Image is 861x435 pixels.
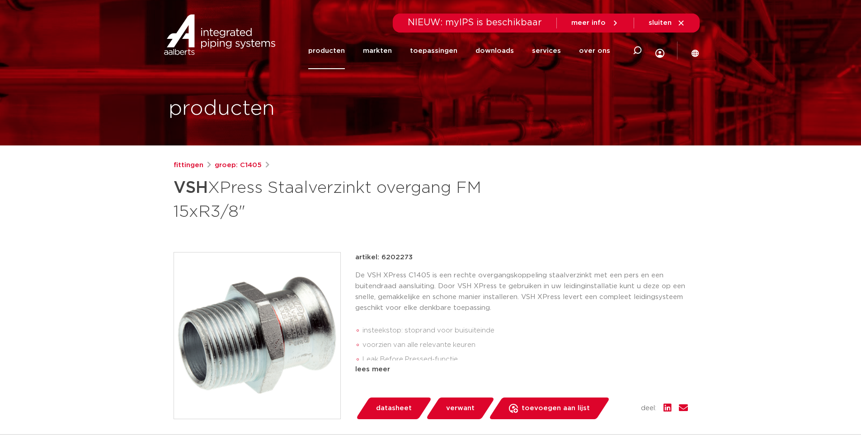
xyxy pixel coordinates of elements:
[649,19,685,27] a: sluiten
[649,19,672,26] span: sluiten
[174,253,340,419] img: Product Image for VSH XPress Staalverzinkt overgang FM 15xR3/8"
[355,252,413,263] p: artikel: 6202273
[355,398,432,419] a: datasheet
[169,94,275,123] h1: producten
[355,270,688,313] p: De VSH XPress C1405 is een rechte overgangskoppeling staalverzinkt met een pers en een buitendraa...
[475,33,514,69] a: downloads
[522,401,590,416] span: toevoegen aan lijst
[308,33,345,69] a: producten
[641,403,656,414] span: deel:
[408,18,542,27] span: NIEUW: myIPS is beschikbaar
[362,352,688,367] li: Leak Before Pressed-functie
[532,33,561,69] a: services
[571,19,606,26] span: meer info
[410,33,457,69] a: toepassingen
[355,364,688,375] div: lees meer
[571,19,619,27] a: meer info
[655,30,664,72] div: my IPS
[174,180,208,196] strong: VSH
[308,33,610,69] nav: Menu
[215,160,262,171] a: groep: C1405
[363,33,392,69] a: markten
[446,401,475,416] span: verwant
[579,33,610,69] a: over ons
[174,174,513,223] h1: XPress Staalverzinkt overgang FM 15xR3/8"
[376,401,412,416] span: datasheet
[174,160,203,171] a: fittingen
[425,398,495,419] a: verwant
[362,323,688,338] li: insteekstop: stoprand voor buisuiteinde
[362,338,688,352] li: voorzien van alle relevante keuren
